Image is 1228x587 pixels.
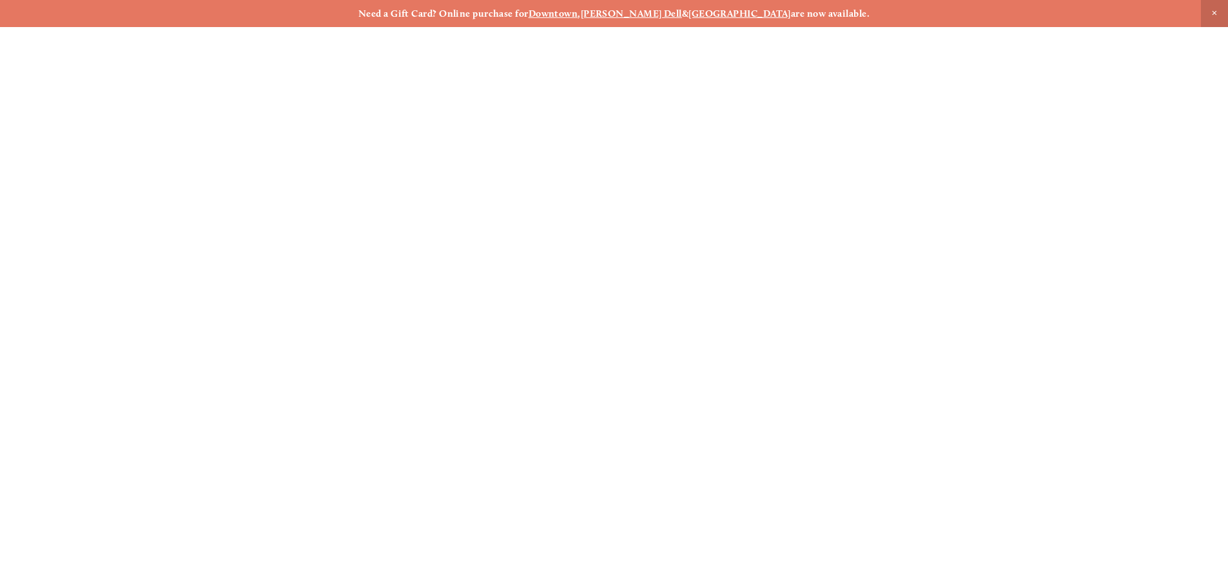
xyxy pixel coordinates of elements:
[578,8,580,19] strong: ,
[358,8,529,19] strong: Need a Gift Card? Online purchase for
[688,8,791,19] a: [GEOGRAPHIC_DATA]
[791,8,870,19] strong: are now available.
[682,8,688,19] strong: &
[529,8,578,19] a: Downtown
[581,8,682,19] a: [PERSON_NAME] Dell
